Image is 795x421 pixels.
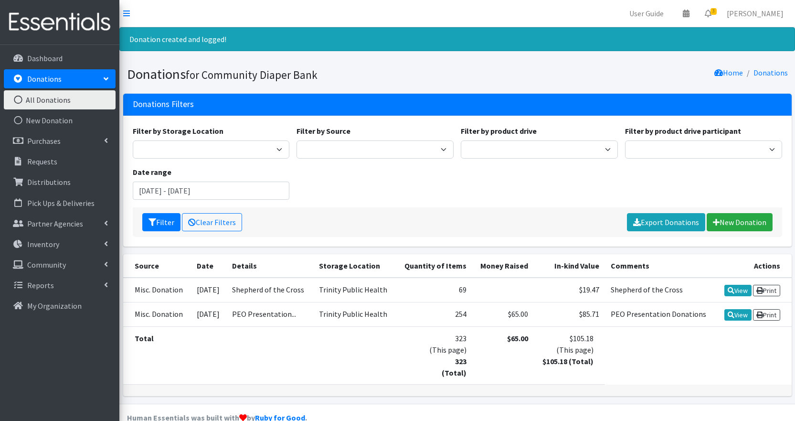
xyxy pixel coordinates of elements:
label: Date range [133,166,171,178]
a: Donations [753,68,788,77]
td: Misc. Donation [123,278,191,302]
td: Misc. Donation [123,302,191,326]
small: for Community Diaper Bank [186,68,318,82]
td: [DATE] [191,302,227,326]
strong: 323 (Total) [442,356,466,378]
a: Distributions [4,173,116,192]
p: My Organization [27,301,82,311]
a: Requests [4,152,116,171]
p: Distributions [27,177,71,187]
td: $105.18 (This page) [534,326,604,384]
td: Trinity Public Health [313,278,396,302]
td: $85.71 [534,302,604,326]
label: Filter by product drive [461,125,537,137]
a: Inventory [4,235,116,254]
th: Actions [716,254,791,278]
a: Home [714,68,743,77]
label: Filter by Storage Location [133,125,223,137]
a: 3 [697,4,719,23]
td: $65.00 [472,302,534,326]
td: 69 [396,278,472,302]
a: View [724,309,752,321]
p: Pick Ups & Deliveries [27,198,95,208]
a: Print [753,309,780,321]
td: Trinity Public Health [313,302,396,326]
a: Community [4,255,116,274]
a: Dashboard [4,49,116,68]
td: $19.47 [534,278,604,302]
h3: Donations Filters [133,99,194,109]
p: Dashboard [27,54,63,63]
a: Pick Ups & Deliveries [4,194,116,213]
img: HumanEssentials [4,6,116,38]
p: Purchases [27,136,61,146]
a: Donations [4,69,116,88]
th: Details [226,254,313,278]
a: Export Donations [627,213,705,231]
label: Filter by Source [297,125,350,137]
td: PEO Presentation Donations [605,302,716,326]
th: In-kind Value [534,254,604,278]
a: My Organization [4,296,116,315]
a: View [724,285,752,296]
a: [PERSON_NAME] [719,4,791,23]
a: User Guide [622,4,671,23]
td: Shepherd of the Cross [226,278,313,302]
h1: Donations [127,66,454,83]
button: Filter [142,213,180,231]
td: Shepherd of the Cross [605,278,716,302]
td: 254 [396,302,472,326]
a: Partner Agencies [4,214,116,233]
th: Date [191,254,227,278]
label: Filter by product drive participant [625,125,741,137]
strong: $65.00 [507,334,528,343]
td: [DATE] [191,278,227,302]
strong: Total [135,334,154,343]
a: New Donation [707,213,773,231]
a: Print [753,285,780,296]
th: Storage Location [313,254,396,278]
p: Inventory [27,239,59,249]
th: Source [123,254,191,278]
td: 323 (This page) [396,326,472,384]
a: Clear Filters [182,213,242,231]
th: Comments [605,254,716,278]
p: Requests [27,157,57,166]
input: January 1, 2011 - December 31, 2011 [133,182,290,200]
a: All Donations [4,90,116,109]
span: 3 [710,8,717,15]
div: Donation created and logged! [119,27,795,51]
th: Money Raised [472,254,534,278]
th: Quantity of Items [396,254,472,278]
p: Donations [27,74,62,84]
p: Partner Agencies [27,219,83,228]
a: New Donation [4,111,116,130]
p: Reports [27,281,54,290]
td: PEO Presentation... [226,302,313,326]
p: Community [27,260,66,270]
a: Purchases [4,131,116,151]
strong: $105.18 (Total) [542,356,594,366]
a: Reports [4,276,116,295]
